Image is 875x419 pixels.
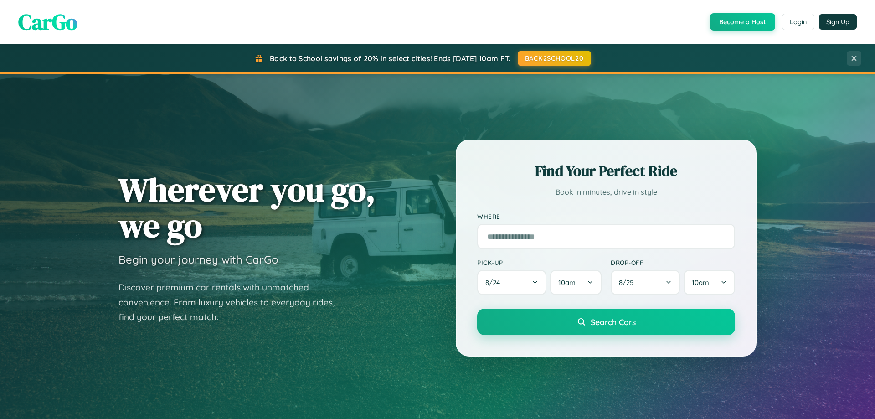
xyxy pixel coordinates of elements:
button: 10am [684,270,735,295]
span: CarGo [18,7,77,37]
label: Drop-off [611,259,735,266]
p: Book in minutes, drive in style [477,186,735,199]
button: Become a Host [710,13,775,31]
button: 10am [550,270,602,295]
span: Back to School savings of 20% in select cities! Ends [DATE] 10am PT. [270,54,510,63]
h3: Begin your journey with CarGo [118,253,278,266]
button: 8/25 [611,270,680,295]
h1: Wherever you go, we go [118,171,376,243]
button: Search Cars [477,309,735,335]
span: Search Cars [591,317,636,327]
button: Login [782,14,814,30]
span: 8 / 24 [485,278,504,287]
p: Discover premium car rentals with unmatched convenience. From luxury vehicles to everyday rides, ... [118,280,346,325]
button: Sign Up [819,14,857,30]
label: Pick-up [477,259,602,266]
span: 10am [558,278,576,287]
span: 10am [692,278,709,287]
span: 8 / 25 [619,278,638,287]
label: Where [477,212,735,220]
h2: Find Your Perfect Ride [477,161,735,181]
button: BACK2SCHOOL20 [518,51,591,66]
button: 8/24 [477,270,546,295]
